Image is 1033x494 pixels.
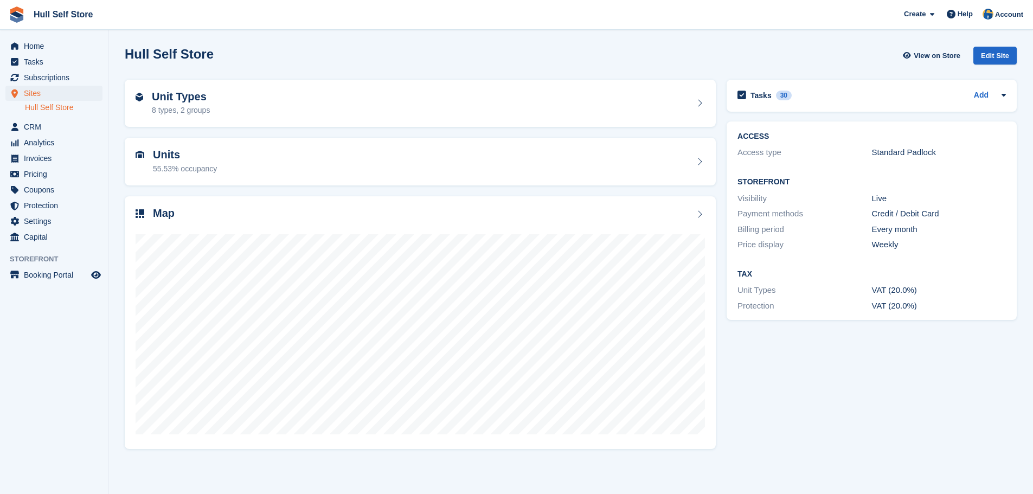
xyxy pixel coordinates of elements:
a: Hull Self Store [25,102,102,113]
a: menu [5,182,102,197]
span: Subscriptions [24,70,89,85]
span: Home [24,39,89,54]
span: Create [904,9,926,20]
div: 30 [776,91,792,100]
div: Every month [872,223,1006,236]
img: map-icn-33ee37083ee616e46c38cad1a60f524a97daa1e2b2c8c0bc3eb3415660979fc1.svg [136,209,144,218]
a: Map [125,196,716,450]
a: Edit Site [973,47,1017,69]
div: Price display [737,239,871,251]
span: Invoices [24,151,89,166]
a: menu [5,267,102,283]
a: menu [5,166,102,182]
h2: Units [153,149,217,161]
div: Weekly [872,239,1006,251]
span: Tasks [24,54,89,69]
a: Hull Self Store [29,5,97,23]
span: Help [958,9,973,20]
span: Analytics [24,135,89,150]
a: menu [5,214,102,229]
div: VAT (20.0%) [872,300,1006,312]
a: menu [5,86,102,101]
a: menu [5,151,102,166]
img: unit-icn-7be61d7bf1b0ce9d3e12c5938cc71ed9869f7b940bace4675aadf7bd6d80202e.svg [136,151,144,158]
img: Hull Self Store [983,9,993,20]
span: Coupons [24,182,89,197]
a: Unit Types 8 types, 2 groups [125,80,716,127]
div: 8 types, 2 groups [152,105,210,116]
h2: Tax [737,270,1006,279]
span: Storefront [10,254,108,265]
span: CRM [24,119,89,134]
a: menu [5,39,102,54]
a: menu [5,70,102,85]
div: Access type [737,146,871,159]
a: menu [5,135,102,150]
span: Pricing [24,166,89,182]
h2: Hull Self Store [125,47,214,61]
div: Unit Types [737,284,871,297]
h2: Unit Types [152,91,210,103]
div: Live [872,193,1006,205]
span: Capital [24,229,89,245]
div: Billing period [737,223,871,236]
div: Credit / Debit Card [872,208,1006,220]
a: Units 55.53% occupancy [125,138,716,185]
a: menu [5,198,102,213]
img: unit-type-icn-2b2737a686de81e16bb02015468b77c625bbabd49415b5ef34ead5e3b44a266d.svg [136,93,143,101]
span: Sites [24,86,89,101]
h2: Tasks [750,91,772,100]
h2: ACCESS [737,132,1006,141]
a: View on Store [901,47,965,65]
div: Protection [737,300,871,312]
span: Protection [24,198,89,213]
div: VAT (20.0%) [872,284,1006,297]
img: stora-icon-8386f47178a22dfd0bd8f6a31ec36ba5ce8667c1dd55bd0f319d3a0aa187defe.svg [9,7,25,23]
h2: Map [153,207,175,220]
div: 55.53% occupancy [153,163,217,175]
span: Account [995,9,1023,20]
div: Edit Site [973,47,1017,65]
div: Visibility [737,193,871,205]
div: Standard Padlock [872,146,1006,159]
a: Add [974,89,989,102]
span: Booking Portal [24,267,89,283]
span: Settings [24,214,89,229]
div: Payment methods [737,208,871,220]
h2: Storefront [737,178,1006,187]
a: menu [5,54,102,69]
a: Preview store [89,268,102,281]
a: menu [5,119,102,134]
span: View on Store [914,50,960,61]
a: menu [5,229,102,245]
